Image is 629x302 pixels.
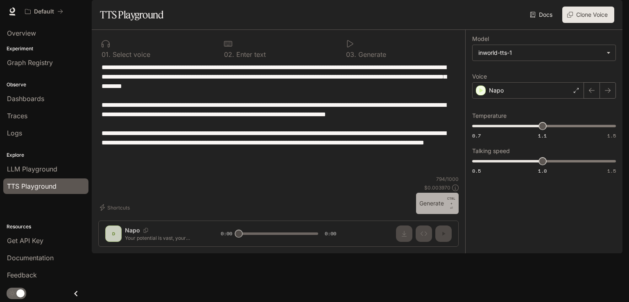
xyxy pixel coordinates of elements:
p: Napo [489,86,504,95]
div: inworld-tts-1 [473,45,615,61]
span: 0.7 [472,132,481,139]
p: Generate [356,51,386,58]
a: Docs [528,7,556,23]
p: Enter text [234,51,266,58]
span: 0.5 [472,167,481,174]
p: Default [34,8,54,15]
p: 0 2 . [224,51,234,58]
p: Voice [472,74,487,79]
div: inworld-tts-1 [478,49,602,57]
p: Talking speed [472,148,510,154]
p: Select voice [111,51,150,58]
button: Shortcuts [98,201,133,214]
button: GenerateCTRL +⏎ [416,193,459,214]
p: CTRL + [447,196,455,206]
p: Model [472,36,489,42]
p: Temperature [472,113,507,119]
button: All workspaces [21,3,67,20]
span: 1.0 [538,167,547,174]
p: 0 3 . [346,51,356,58]
p: ⏎ [447,196,455,211]
p: 0 1 . [102,51,111,58]
button: Clone Voice [562,7,614,23]
span: 1.1 [538,132,547,139]
h1: TTS Playground [100,7,163,23]
span: 1.5 [607,132,616,139]
span: 1.5 [607,167,616,174]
